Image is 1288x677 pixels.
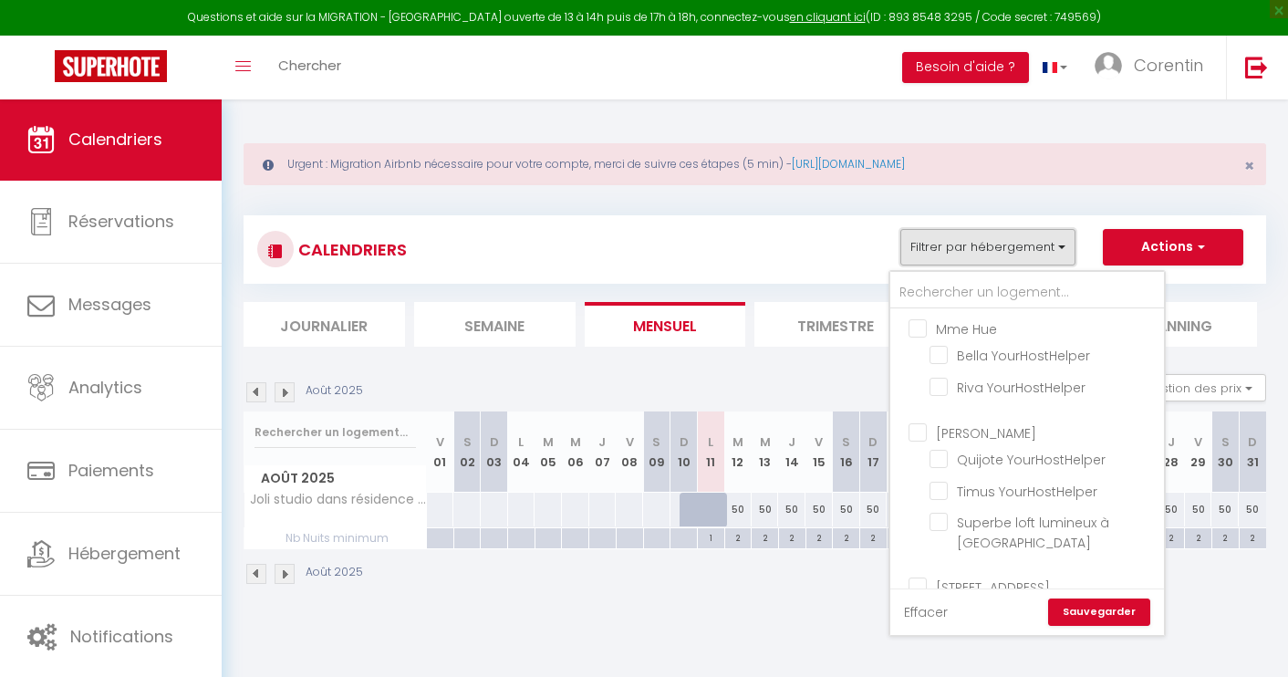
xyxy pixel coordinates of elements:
[1211,411,1239,493] th: 30
[643,411,670,493] th: 09
[805,411,833,493] th: 15
[1081,36,1226,99] a: ... Corentin
[1244,154,1254,177] span: ×
[805,493,833,526] div: 50
[778,493,805,526] div: 50
[815,433,823,451] abbr: V
[1240,528,1266,546] div: 2
[570,433,581,451] abbr: M
[481,411,508,493] th: 03
[244,528,426,548] span: Nb Nuits minimum
[860,493,888,526] div: 50
[68,376,142,399] span: Analytics
[68,542,181,565] span: Hébergement
[278,56,341,75] span: Chercher
[902,52,1029,83] button: Besoin d'aide ?
[1211,493,1239,526] div: 50
[957,451,1106,469] span: Quijote YourHostHelper
[806,528,833,546] div: 2
[887,493,914,526] div: 50
[589,411,617,493] th: 07
[957,514,1109,552] span: Superbe loft lumineux à [GEOGRAPHIC_DATA]
[244,302,405,347] li: Journalier
[754,302,916,347] li: Trimestre
[414,302,576,347] li: Semaine
[543,433,554,451] abbr: M
[890,276,1164,309] input: Rechercher un logement...
[68,210,174,233] span: Réservations
[508,411,535,493] th: 04
[860,528,887,546] div: 2
[294,229,407,270] h3: CALENDRIERS
[1245,56,1268,78] img: logout
[244,465,426,492] span: Août 2025
[427,411,454,493] th: 01
[1158,528,1185,546] div: 2
[1103,229,1243,266] button: Actions
[1248,433,1257,451] abbr: D
[1244,158,1254,174] button: Close
[585,302,746,347] li: Mensuel
[1096,302,1257,347] li: Planning
[900,229,1075,266] button: Filtrer par hébergement
[1185,493,1212,526] div: 50
[868,433,878,451] abbr: D
[652,433,660,451] abbr: S
[1134,54,1203,77] span: Corentin
[535,411,562,493] th: 05
[779,528,805,546] div: 2
[68,128,162,151] span: Calendriers
[778,411,805,493] th: 14
[752,411,779,493] th: 13
[842,433,850,451] abbr: S
[1212,528,1239,546] div: 2
[670,411,698,493] th: 10
[725,528,752,546] div: 2
[490,433,499,451] abbr: D
[1185,528,1211,546] div: 2
[68,459,154,482] span: Paiements
[792,156,905,172] a: [URL][DOMAIN_NAME]
[1239,493,1266,526] div: 50
[752,493,779,526] div: 50
[616,411,643,493] th: 08
[518,433,524,451] abbr: L
[697,411,724,493] th: 11
[254,416,416,449] input: Rechercher un logement...
[15,7,69,62] button: Open LiveChat chat widget
[562,411,589,493] th: 06
[306,382,363,400] p: Août 2025
[957,483,1097,501] span: Timus YourHostHelper
[860,411,888,493] th: 17
[833,411,860,493] th: 16
[788,433,795,451] abbr: J
[70,625,173,648] span: Notifications
[724,411,752,493] th: 12
[1158,411,1185,493] th: 28
[1158,493,1185,526] div: 50
[55,50,167,82] img: Super Booking
[626,433,634,451] abbr: V
[1168,433,1175,451] abbr: J
[1095,52,1122,79] img: ...
[760,433,771,451] abbr: M
[752,528,778,546] div: 2
[1130,374,1266,401] button: Gestion des prix
[936,424,1036,443] span: [PERSON_NAME]
[1048,599,1150,626] a: Sauvegarder
[698,528,724,546] div: 1
[680,433,689,451] abbr: D
[1239,411,1266,493] th: 31
[790,9,866,25] a: en cliquant ici
[904,602,948,622] a: Effacer
[888,270,1166,637] div: Filtrer par hébergement
[887,411,914,493] th: 18
[306,564,363,581] p: Août 2025
[833,528,859,546] div: 2
[888,528,914,546] div: 2
[724,493,752,526] div: 50
[1194,433,1202,451] abbr: V
[436,433,444,451] abbr: V
[244,143,1266,185] div: Urgent : Migration Airbnb nécessaire pour votre compte, merci de suivre ces étapes (5 min) -
[265,36,355,99] a: Chercher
